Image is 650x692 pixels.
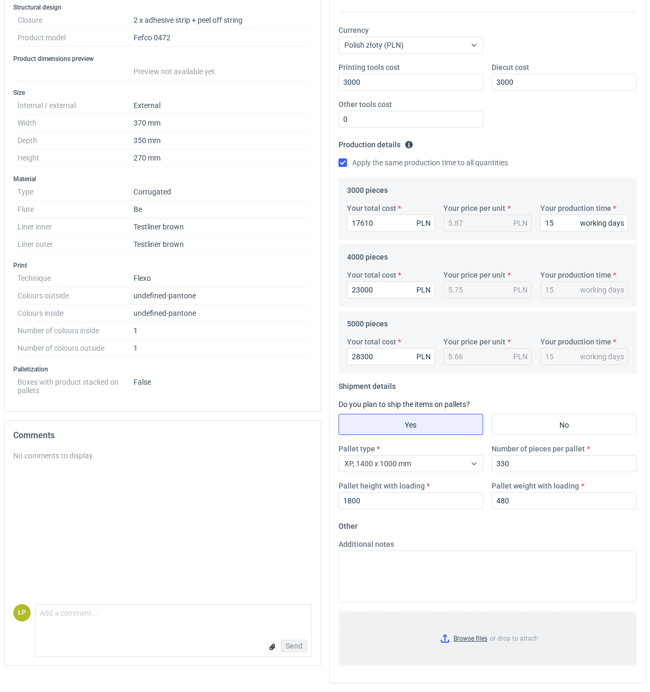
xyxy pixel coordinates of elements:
span: Preview not available yet. [133,67,217,76]
label: Your total cost [347,270,396,280]
label: or drop to attach [339,611,637,666]
input: 0 [347,215,435,232]
dd: undefined-pantone [133,305,308,322]
label: Number of pieces per pallet [492,443,585,454]
input: 0 [339,492,484,509]
label: Do you plan to ship the items on pallets? [339,400,470,409]
div: PLN [416,285,431,295]
h3: Product dimensions preview [13,55,312,63]
dt: Boxes with product stacked on pallets [17,374,133,395]
dd: External [133,97,308,114]
dd: undefined-pantone [133,287,308,305]
dt: Number of colours inside [17,322,133,340]
dt: Liner inner [17,218,133,236]
input: 0 [339,74,484,91]
dd: Corrugated [133,183,308,201]
dt: Depth [17,132,133,149]
div: No comments to display [13,450,312,461]
label: Your production time [540,270,611,280]
dd: False [133,374,308,395]
dd: 370 mm [133,114,308,132]
legend: Production details [339,136,413,149]
label: Your production time [540,203,611,214]
dd: Flexo [133,270,308,287]
label: Pallet weight with loading [492,481,579,491]
dd: 1 [133,340,308,357]
span: Polish złoty (PLN) [344,41,404,49]
label: Pallet type [339,443,375,454]
label: Your price per unit [443,203,505,214]
h3: Size [13,88,312,97]
label: Other tools cost [339,99,392,110]
dt: Closure [17,12,133,29]
h3: Print [13,261,312,270]
div: working days [580,285,624,295]
dt: Height [17,149,133,167]
dt: Product model [17,29,133,47]
dt: Colours outside [17,287,133,305]
label: Your price per unit [443,270,505,280]
label: Your price per unit [443,336,505,347]
legend: Other [339,518,358,530]
div: Łukasz Postawa [13,604,31,622]
figcaption: ŁP [13,604,31,622]
dt: Liner outer [17,236,133,253]
dd: 1 [133,322,308,340]
label: Your total cost [347,336,396,347]
input: 0 [492,455,637,472]
label: Your total cost [347,203,396,214]
label: Yes [339,414,484,435]
label: Pallet height with loading [339,481,425,491]
input: 0 [492,74,637,91]
input: 0 [540,215,629,232]
div: PLN [416,218,431,228]
dt: Internal / external [17,97,133,114]
div: PLN [513,218,528,228]
input: 0 [492,492,637,509]
dd: 270 mm [133,149,308,167]
label: No [492,414,637,435]
dt: Type [17,183,133,201]
label: Apply the same production time to all quantities [339,157,508,168]
span: XP, 1400 x 1000 mm [344,459,411,468]
dd: Testliner brown [133,236,308,253]
dd: Fefco 0472 [133,29,308,47]
button: Send [281,640,307,652]
div: working days [580,218,624,228]
legend: Shipment details [339,378,396,391]
dd: Testliner brown [133,218,308,236]
dd: 350 mm [133,132,308,149]
div: working days [580,351,624,362]
dt: Number of colours outside [17,340,133,357]
legend: 4000 pieces [347,249,388,261]
legend: 3000 pieces [347,182,388,194]
h3: Palletization [13,365,312,374]
legend: 5000 pieces [347,315,388,328]
div: PLN [513,285,528,295]
span: Send [286,642,302,650]
label: Printing tools cost [339,62,400,73]
h2: Comments [13,429,312,442]
h3: Material [13,175,312,183]
div: PLN [416,351,431,362]
h3: Structural design [13,3,312,12]
dt: Flute [17,201,133,218]
label: Currency [339,25,369,36]
dt: Technique [17,270,133,287]
div: PLN [513,351,528,362]
dd: 2 x adhesive strip + peel off string [133,12,308,29]
dt: Width [17,114,133,132]
label: Diecut cost [492,62,529,73]
label: Additional notes [339,539,394,549]
dt: Colours inside [17,305,133,322]
dd: Be [133,201,308,218]
label: Your production time [540,336,611,347]
input: 0 [339,111,484,128]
